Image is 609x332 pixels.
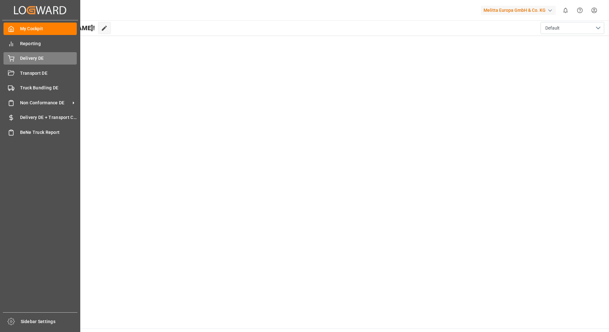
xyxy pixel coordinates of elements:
[4,67,77,79] a: Transport DE
[541,22,604,34] button: open menu
[20,129,77,136] span: BeNe Truck Report
[4,82,77,94] a: Truck Bundling DE
[481,4,558,16] button: Melitta Europa GmbH & Co. KG
[4,111,77,124] a: Delivery DE + Transport Cost
[545,25,560,31] span: Default
[20,40,77,47] span: Reporting
[21,318,78,325] span: Sidebar Settings
[4,37,77,50] a: Reporting
[20,70,77,77] span: Transport DE
[481,6,556,15] div: Melitta Europa GmbH & Co. KG
[26,22,95,34] span: Hello [PERSON_NAME]!
[573,3,587,17] button: Help Center
[20,100,70,106] span: Non Conformance DE
[4,126,77,138] a: BeNe Truck Report
[20,114,77,121] span: Delivery DE + Transport Cost
[4,23,77,35] a: My Cockpit
[4,52,77,65] a: Delivery DE
[20,85,77,91] span: Truck Bundling DE
[558,3,573,17] button: show 0 new notifications
[20,55,77,62] span: Delivery DE
[20,25,77,32] span: My Cockpit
